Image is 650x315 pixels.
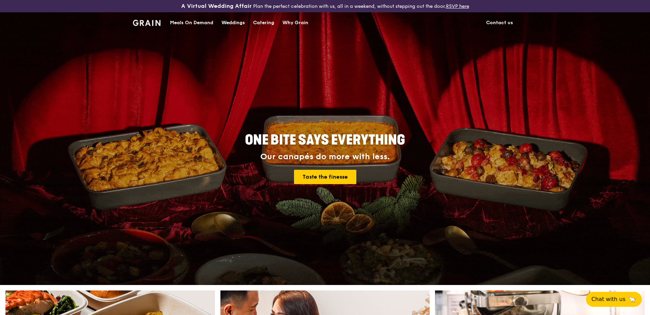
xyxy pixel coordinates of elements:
a: GrainGrain [133,12,160,32]
div: Plan the perfect celebration with us, all in a weekend, without stepping out the door. [129,3,521,10]
span: 🦙 [628,295,636,303]
a: Taste the finesse [294,170,356,184]
a: RSVP here [446,3,469,9]
div: Why Grain [282,13,308,33]
button: Chat with us🦙 [586,292,642,307]
span: Chat with us [591,295,625,303]
h3: A Virtual Wedding Affair [181,3,252,10]
a: Contact us [482,13,517,33]
div: Meals On Demand [170,13,213,33]
div: Catering [253,13,274,33]
a: Weddings [217,13,249,33]
a: Catering [249,13,278,33]
a: Why Grain [278,13,312,33]
span: ONE BITE SAYS EVERYTHING [245,132,405,148]
div: Our canapés do more with less. [202,152,448,162]
div: Weddings [221,13,245,33]
img: Grain [133,20,160,26]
